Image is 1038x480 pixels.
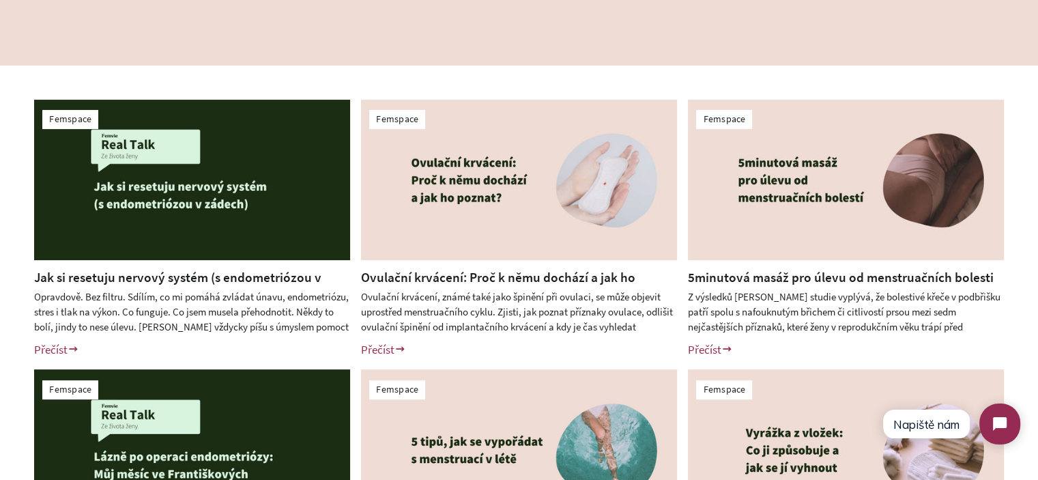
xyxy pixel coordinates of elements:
[688,290,1004,334] div: Z výsledků [PERSON_NAME] studie vyplývá, že bolestivé křeče v podbřišku patří spolu s nafouknutým...
[376,113,418,125] a: Femspace
[688,342,733,357] a: Přečíst
[361,269,635,304] a: Ovulační krvácení: Proč k němu dochází a jak ho poznat?
[34,269,321,304] a: Jak si resetuju nervový systém (s endometriózou v zádech)
[34,290,350,334] div: Opravdově. Bez filtru. Sdílím, co mi pomáhá zvládat únavu, endometriózu, stres i tlak na výkon. C...
[361,290,677,334] div: Ovulační krvácení, známé také jako špinění při ovulaci, se může objevit uprostřed menstruačního c...
[870,392,1032,456] iframe: Tidio Chat
[703,383,745,395] a: Femspace
[361,342,406,357] a: Přečíst
[49,113,91,125] a: Femspace
[361,100,677,260] img: Ovulační krvácení: Proč k&nbsp;němu dochází a jak ho poznat?
[688,269,994,285] a: 5minutová masáž pro úlevu od menstruačních bolesti
[688,100,1004,260] img: 5minutová masáž pro úlevu od menstruačních bolesti
[34,100,350,260] img: Jak si resetuju nervový systém (s endometriózou v zádech)
[376,383,418,395] a: Femspace
[34,342,79,357] a: Přečíst
[703,113,745,125] a: Femspace
[49,383,91,395] a: Femspace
